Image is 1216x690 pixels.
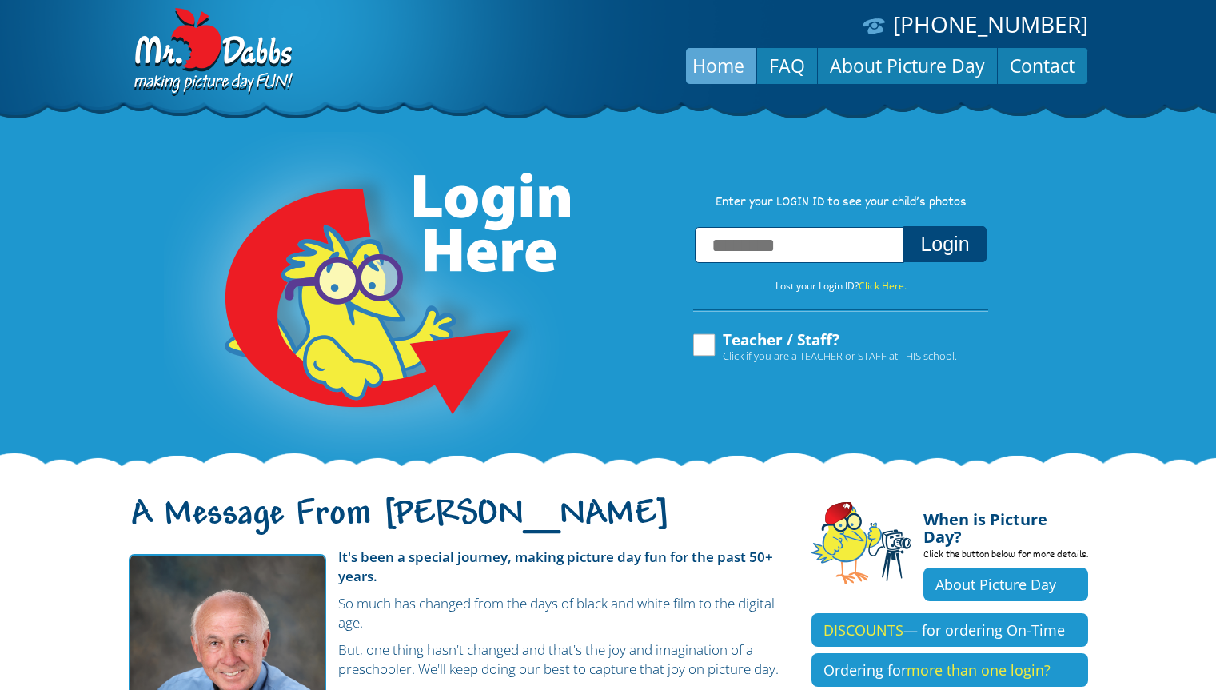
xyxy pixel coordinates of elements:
p: So much has changed from the days of black and white film to the digital age. [129,594,787,632]
span: more than one login? [907,660,1051,680]
a: Contact [998,46,1087,85]
p: Enter your LOGIN ID to see your child’s photos [677,194,1005,212]
span: Click if you are a TEACHER or STAFF at THIS school. [723,348,957,364]
p: Lost your Login ID? [677,277,1005,295]
img: Login Here [164,132,573,468]
h4: When is Picture Day? [923,501,1088,546]
p: But, one thing hasn't changed and that's the joy and imagination of a preschooler. We'll keep doi... [129,640,787,679]
a: FAQ [757,46,817,85]
h1: A Message From [PERSON_NAME] [129,508,787,541]
label: Teacher / Staff? [691,332,957,362]
strong: It's been a special journey, making picture day fun for the past 50+ years. [338,548,773,585]
a: About Picture Day [923,568,1088,601]
a: Ordering formore than one login? [811,653,1088,687]
button: Login [903,226,986,262]
a: About Picture Day [818,46,997,85]
img: Dabbs Company [129,8,295,98]
a: DISCOUNTS— for ordering On-Time [811,613,1088,647]
a: Click Here. [859,279,907,293]
a: Home [680,46,756,85]
p: Click the button below for more details. [923,546,1088,568]
a: [PHONE_NUMBER] [893,9,1088,39]
span: DISCOUNTS [823,620,903,640]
